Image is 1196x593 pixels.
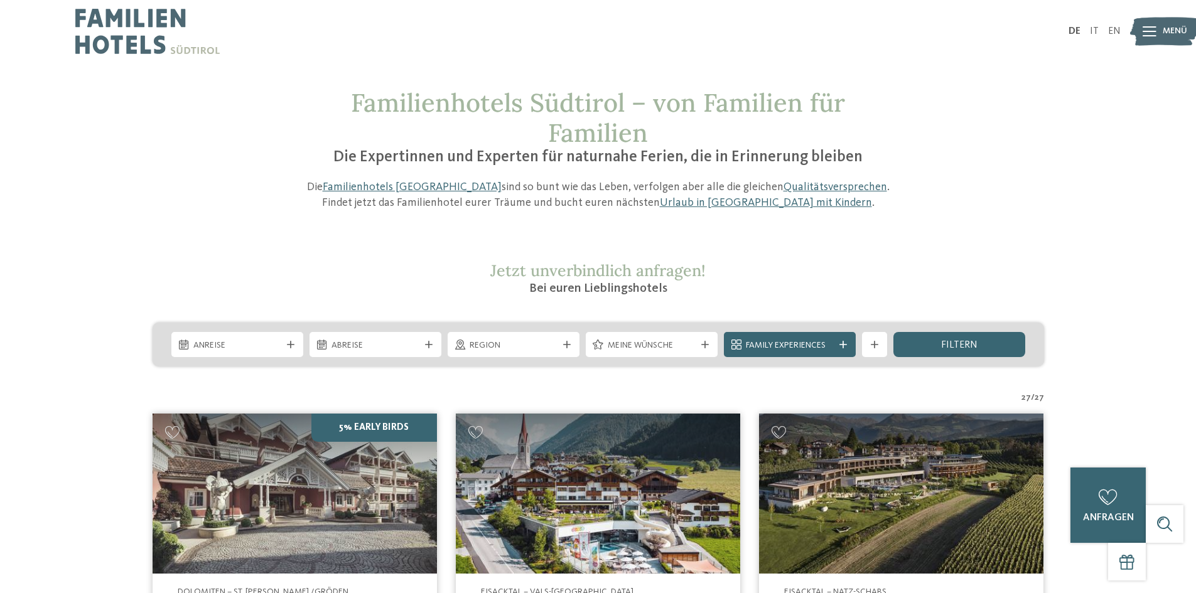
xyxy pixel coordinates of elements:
[490,260,706,280] span: Jetzt unverbindlich anfragen!
[456,414,740,574] img: Familienhotels gesucht? Hier findet ihr die besten!
[1090,26,1099,36] a: IT
[470,339,558,352] span: Region
[331,339,419,352] span: Abreise
[153,414,437,574] img: Family Spa Grand Hotel Cavallino Bianco ****ˢ
[1069,26,1080,36] a: DE
[660,197,872,208] a: Urlaub in [GEOGRAPHIC_DATA] mit Kindern
[746,339,834,352] span: Family Experiences
[1083,513,1134,523] span: anfragen
[193,339,281,352] span: Anreise
[1163,25,1187,38] span: Menü
[1070,467,1146,543] a: anfragen
[323,181,502,193] a: Familienhotels [GEOGRAPHIC_DATA]
[1035,392,1044,404] span: 27
[333,149,863,165] span: Die Expertinnen und Experten für naturnahe Ferien, die in Erinnerung bleiben
[351,87,845,149] span: Familienhotels Südtirol – von Familien für Familien
[608,339,696,352] span: Meine Wünsche
[759,414,1043,574] img: Familienhotels gesucht? Hier findet ihr die besten!
[1108,26,1121,36] a: EN
[1021,392,1031,404] span: 27
[941,340,978,350] span: filtern
[529,282,667,295] span: Bei euren Lieblingshotels
[300,179,897,211] p: Die sind so bunt wie das Leben, verfolgen aber alle die gleichen . Findet jetzt das Familienhotel...
[784,181,887,193] a: Qualitätsversprechen
[1031,392,1035,404] span: /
